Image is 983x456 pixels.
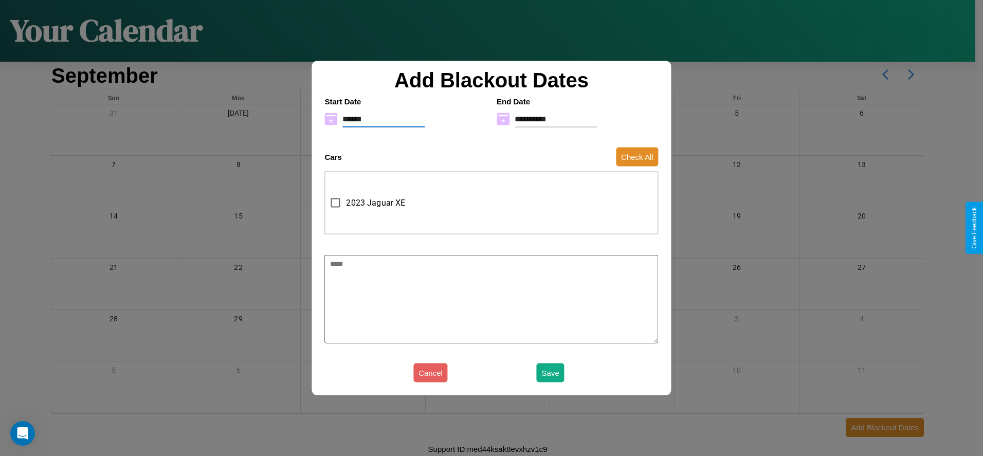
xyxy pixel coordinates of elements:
span: 2023 Jaguar XE [346,197,405,209]
div: Give Feedback [971,207,978,249]
h4: Start Date [324,97,486,105]
button: Save [537,363,565,382]
h2: Add Blackout Dates [319,68,663,92]
iframe: Intercom live chat [10,421,35,446]
h4: End Date [497,97,659,105]
button: Check All [616,148,659,167]
h4: Cars [324,153,341,161]
button: Cancel [413,363,448,382]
